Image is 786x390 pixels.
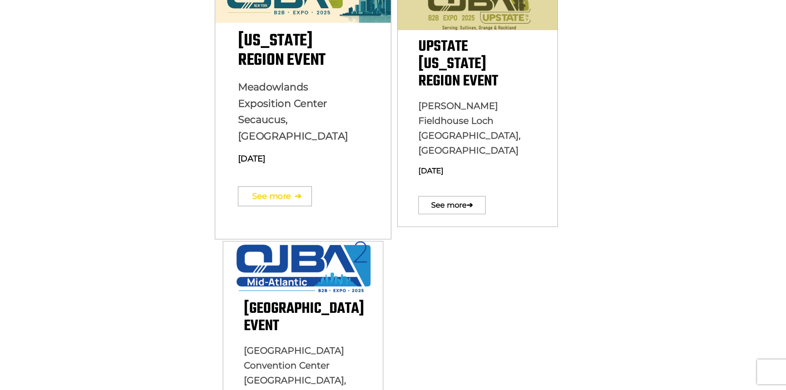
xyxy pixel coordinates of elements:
a: See more➔ [238,186,312,206]
span: [PERSON_NAME] Fieldhouse Loch [GEOGRAPHIC_DATA], [GEOGRAPHIC_DATA] [418,100,521,156]
span: [DATE] [418,166,444,175]
span: [US_STATE] Region Event [238,28,325,73]
a: See more➔ [418,196,486,214]
span: ➔ [467,192,473,218]
span: [GEOGRAPHIC_DATA] Event [244,297,364,338]
span: ➔ [294,182,301,210]
span: Meadowlands Exposition Center Secaucus, [GEOGRAPHIC_DATA] [238,81,348,142]
span: [DATE] [238,154,265,163]
span: Upstate [US_STATE] Region Event [418,35,498,93]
